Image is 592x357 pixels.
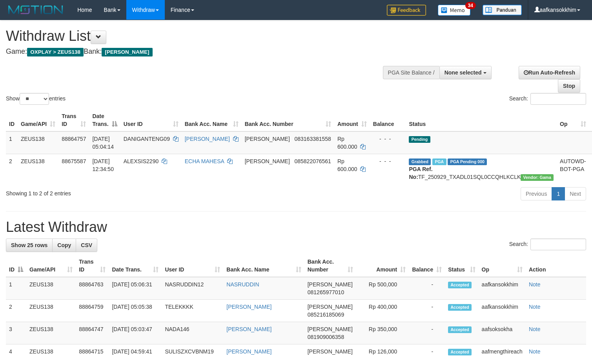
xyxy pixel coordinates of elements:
td: 88864747 [76,322,109,344]
label: Search: [509,239,586,250]
span: Marked by aafpengsreynich [432,158,446,165]
a: [PERSON_NAME] [185,136,230,142]
th: User ID: activate to sort column ascending [120,109,182,131]
td: [DATE] 05:05:38 [109,300,162,322]
label: Show entries [6,93,66,105]
span: DANIGANTENG09 [124,136,170,142]
td: aafkansokkhim [479,300,526,322]
td: Rp 350,000 [356,322,409,344]
span: [PERSON_NAME] [308,326,353,332]
div: - - - [373,157,403,165]
td: TF_250929_TXADL01SQL0CCQHLKCLK [406,154,557,184]
span: [PERSON_NAME] [308,304,353,310]
span: [PERSON_NAME] [102,48,152,56]
td: 1 [6,277,26,300]
a: Note [529,281,541,288]
a: Copy [52,239,76,252]
a: [PERSON_NAME] [226,304,271,310]
span: Copy 083163381558 to clipboard [294,136,331,142]
td: NASRUDDIN12 [162,277,223,300]
th: Date Trans.: activate to sort column descending [89,109,120,131]
span: Copy 081265977010 to clipboard [308,289,344,295]
td: 2 [6,300,26,322]
th: Bank Acc. Name: activate to sort column ascending [223,255,304,277]
td: ZEUS138 [18,131,58,154]
a: Note [529,304,541,310]
td: NADA146 [162,322,223,344]
td: ZEUS138 [26,322,76,344]
a: Show 25 rows [6,239,53,252]
div: Showing 1 to 2 of 2 entries [6,186,241,197]
span: Vendor URL: https://trx31.1velocity.biz [521,174,554,181]
input: Search: [530,239,586,250]
span: Accepted [448,304,472,311]
th: Bank Acc. Number: activate to sort column ascending [304,255,356,277]
td: ZEUS138 [18,154,58,184]
td: 1 [6,131,18,154]
span: Copy 085216185069 to clipboard [308,311,344,318]
label: Search: [509,93,586,105]
td: aafkansokkhim [479,277,526,300]
td: Rp 500,000 [356,277,409,300]
th: ID: activate to sort column descending [6,255,26,277]
th: Game/API: activate to sort column ascending [18,109,58,131]
span: 34 [465,2,476,9]
span: ALEXSIS2290 [124,158,159,164]
span: Accepted [448,349,472,355]
img: panduan.png [483,5,522,15]
h4: Game: Bank: [6,48,387,56]
td: 88864763 [76,277,109,300]
span: [DATE] 12:34:50 [92,158,114,172]
td: ZEUS138 [26,277,76,300]
span: None selected [444,69,482,76]
th: ID [6,109,18,131]
span: Pending [409,136,430,143]
a: [PERSON_NAME] [226,348,271,355]
td: - [409,277,445,300]
th: Bank Acc. Name: activate to sort column ascending [182,109,242,131]
td: aafsoksokha [479,322,526,344]
td: Rp 400,000 [356,300,409,322]
a: ECHA MAHESA [185,158,224,164]
th: Op: activate to sort column ascending [557,109,589,131]
a: Note [529,348,541,355]
img: Button%20Memo.svg [438,5,471,16]
td: [DATE] 05:06:31 [109,277,162,300]
h1: Latest Withdraw [6,219,586,235]
span: 88864757 [62,136,86,142]
a: Previous [521,187,552,200]
th: Balance: activate to sort column ascending [409,255,445,277]
span: [PERSON_NAME] [245,158,290,164]
a: [PERSON_NAME] [226,326,271,332]
th: Action [526,255,586,277]
a: 1 [552,187,565,200]
th: Balance [370,109,406,131]
td: - [409,322,445,344]
th: Status: activate to sort column ascending [445,255,478,277]
td: 88864759 [76,300,109,322]
span: Copy 085822076561 to clipboard [294,158,331,164]
th: Trans ID: activate to sort column ascending [76,255,109,277]
button: None selected [439,66,492,79]
span: CSV [81,242,92,248]
td: TELEKKKK [162,300,223,322]
td: AUTOWD-BOT-PGA [557,154,589,184]
img: MOTION_logo.png [6,4,66,16]
td: 2 [6,154,18,184]
span: OXPLAY > ZEUS138 [27,48,84,56]
th: Amount: activate to sort column ascending [334,109,370,131]
div: - - - [373,135,403,143]
a: Note [529,326,541,332]
h1: Withdraw List [6,28,387,44]
input: Search: [530,93,586,105]
img: Feedback.jpg [387,5,426,16]
th: User ID: activate to sort column ascending [162,255,223,277]
th: Trans ID: activate to sort column ascending [58,109,89,131]
td: 3 [6,322,26,344]
a: Stop [558,79,580,93]
td: [DATE] 05:03:47 [109,322,162,344]
span: Copy 081909006358 to clipboard [308,334,344,340]
a: NASRUDDIN [226,281,259,288]
td: ZEUS138 [26,300,76,322]
div: PGA Site Balance / [383,66,439,79]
